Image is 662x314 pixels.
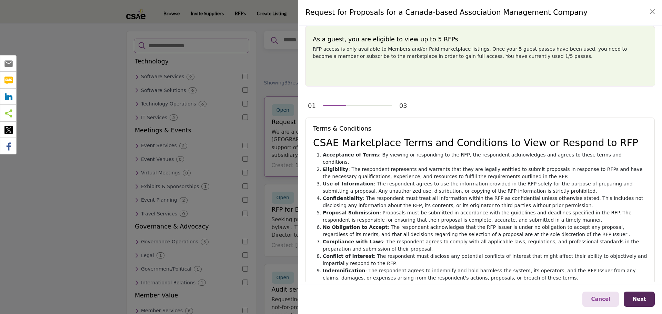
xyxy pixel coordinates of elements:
button: Next [624,292,655,307]
strong: Acceptance of Terms [323,152,379,158]
strong: Proposal Submission [323,210,379,215]
h2: CSAE Marketplace Terms and Conditions to View or Respond to RFP [313,137,647,149]
strong: Indemnification [323,268,365,273]
li: : The respondent must treat all information within the RFP as confidential unless otherwise state... [323,195,647,209]
span: Cancel [591,296,610,302]
button: Cancel [582,292,619,307]
li: : The respondent agrees to use the information provided in the RFP solely for the purpose of prep... [323,180,647,195]
li: : The respondent acknowledges that the RFP Issuer is under no obligation to accept any proposal, ... [323,224,647,238]
li: : The respondent agrees to comply with all applicable laws, regulations, and professional standar... [323,238,647,253]
li: : The respondent must disclose any potential conflicts of interest that might affect their abilit... [323,253,647,267]
strong: Compliance with Laws [323,239,383,244]
li: : By viewing or responding to the RFP, the respondent acknowledges and agrees to these terms and ... [323,151,647,166]
div: 03 [399,101,407,110]
h4: Request for Proposals for a Canada-based Association Management Company [305,7,588,18]
h5: As a guest, you are eligible to view up to 5 RFPs [313,36,648,43]
strong: Conflict of Interest [323,253,374,259]
div: 01 [308,101,316,110]
p: RFP access is only available to Members and/or Paid marketplace listings. Once your 5 guest passe... [313,45,648,60]
strong: Use of Information [323,181,374,186]
button: Close [648,7,657,17]
li: : The respondent represents and warrants that they are legally entitled to submit proposals in re... [323,166,647,180]
span: Next [632,296,646,302]
strong: Confidentiality [323,195,363,201]
strong: Eligibility [323,166,348,172]
h5: Terms & Conditions [313,125,647,132]
strong: No Obligation to Accept [323,224,388,230]
li: : The respondent agrees to indemnify and hold harmless the system, its operators, and the RFP Iss... [323,267,647,282]
li: : Proposals must be submitted in accordance with the guidelines and deadlines specified in the RF... [323,209,647,224]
